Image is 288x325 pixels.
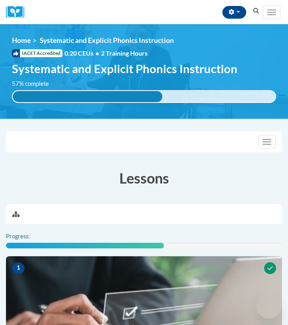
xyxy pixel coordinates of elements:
span: 0.20 CEUs [64,49,101,58]
span: 1 [12,262,25,274]
button: Search [250,6,262,16]
button: Account Settings [222,6,246,19]
span: Systematic and Explicit Phonics Instruction [12,62,237,75]
h3: Lessons [6,168,282,188]
iframe: Button to launch messaging window [256,293,282,319]
label: Progress: [6,232,52,241]
span: Systematic and Explicit Phonics Instruction [40,36,174,44]
div: 57% complete [13,91,162,102]
img: Logo brand [6,6,30,18]
a: Cox Campus [6,6,30,18]
span: IACET Accredited [12,49,62,57]
a: Home [12,36,31,44]
label: 57% complete [12,79,58,88]
span: 2 Training Hours [101,49,148,57]
span: • [95,49,99,57]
